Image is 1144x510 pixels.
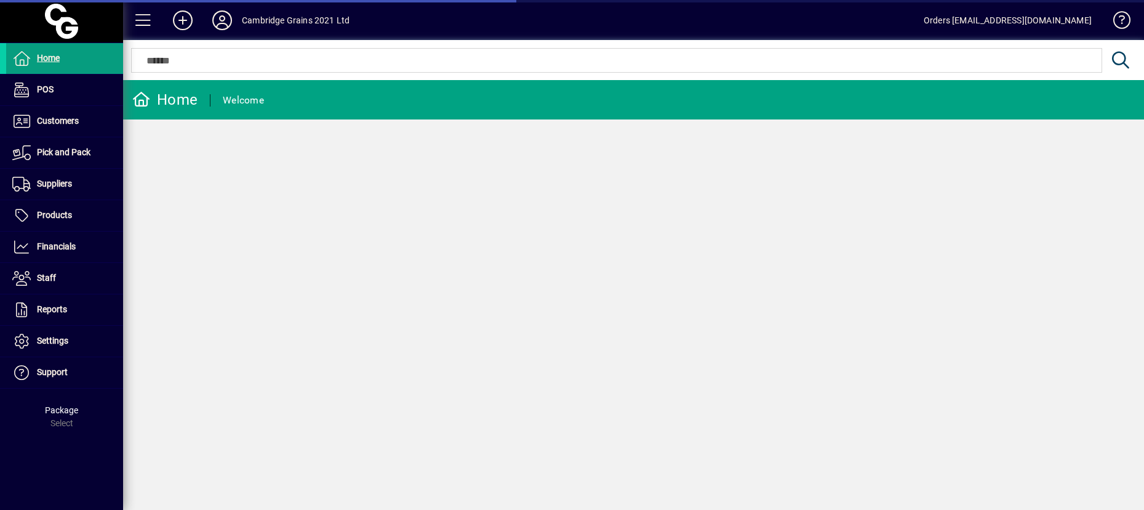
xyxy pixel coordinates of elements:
a: Settings [6,326,123,357]
span: Home [37,53,60,63]
a: Reports [6,294,123,325]
a: Support [6,357,123,388]
button: Add [163,9,202,31]
a: POS [6,75,123,105]
span: Settings [37,336,68,346]
div: Welcome [223,91,264,110]
a: Knowledge Base [1104,2,1129,42]
span: Suppliers [37,179,72,188]
span: Financials [37,241,76,251]
span: Package [45,405,78,415]
span: POS [37,84,54,94]
span: Staff [37,273,56,283]
span: Pick and Pack [37,147,90,157]
span: Reports [37,304,67,314]
span: Customers [37,116,79,126]
span: Support [37,367,68,377]
span: Products [37,210,72,220]
a: Customers [6,106,123,137]
div: Cambridge Grains 2021 Ltd [242,10,350,30]
a: Suppliers [6,169,123,200]
a: Financials [6,232,123,262]
div: Orders [EMAIL_ADDRESS][DOMAIN_NAME] [924,10,1092,30]
button: Profile [202,9,242,31]
div: Home [132,90,198,110]
a: Staff [6,263,123,294]
a: Pick and Pack [6,137,123,168]
a: Products [6,200,123,231]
